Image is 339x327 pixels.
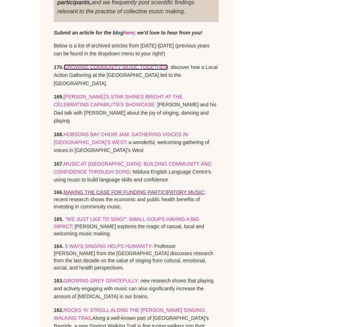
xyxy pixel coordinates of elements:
[54,161,64,167] span: 167.
[54,243,219,271] p: : Professor [PERSON_NAME] from the [GEOGRAPHIC_DATA] discusses research from the last decade on t...
[54,30,202,36] strong: Submit an article for the blog ; we'd love to hear from you!
[54,132,188,145] a: HOBSONS BAY CHOIR JAM: GATHERING VOICES IN [GEOGRAPHIC_DATA]'S WEST
[54,243,64,249] strong: 164.
[54,307,205,321] a: ROCKS ‘N’ STROLL ALONG THE [PERSON_NAME] SINGING WALKING TRAIL
[54,43,210,56] span: Below is a list of archived articles from [DATE]-[DATE] (previous years can be found in the dropd...
[54,278,214,300] span: : new research shows that playing and actively engaging with music can also significantly increas...
[54,216,200,229] a: "WE JUST LIKE TO SING!": SMALL GOUPS HAVING A BIG IMPACT
[54,161,211,175] a: MUSIC AT [GEOGRAPHIC_DATA]: BUILDING COMMUNITY AND CONFIDENCE THROUGH SONG
[64,278,138,284] a: GROWING GREY GRATEFULLY
[64,64,168,70] a: GROWING COMMUNITY MUSIC TOGETHER
[123,30,134,36] a: here
[54,64,64,70] strong: 170.
[54,94,64,100] strong: 169.
[54,216,219,237] p: : [PERSON_NAME] explores the magic of casual, local and welcoming music making.
[54,94,216,124] span: : [PERSON_NAME] and his Dad talk with [PERSON_NAME] about the joy of singing, dancing and playing
[54,132,64,137] strong: 168.
[65,243,151,249] a: 5 WAYS SINGING HELPS HUMANITY
[64,189,205,195] a: MAKING THE CASE FOR FUNDING PARTICIPATORY MUSIC
[54,132,209,153] span: : a wonderful, welcoming gathering of voices in [GEOGRAPHIC_DATA]'s West
[54,278,64,284] strong: 163.
[54,189,64,195] strong: 166.
[54,307,64,313] span: 162.
[54,189,219,210] p: : recent research shows the economic and public health benefits of investing in comminuity music.
[54,160,219,183] p: : Mildura English Language Centre's using music to build language skills and confidence
[54,216,64,222] strong: 165.
[54,64,218,86] span: : discover how a Local Action Gathering at the [GEOGRAPHIC_DATA] led to the [GEOGRAPHIC_DATA]
[54,94,183,107] a: [PERSON_NAME]'S STAR SHINES BRIGHT AT THE CELEBRATING CAPABILITIES SHOWCASE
